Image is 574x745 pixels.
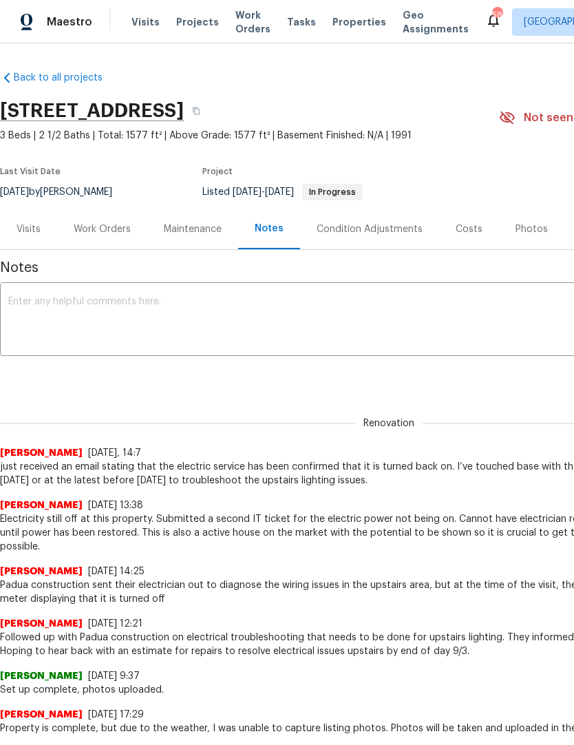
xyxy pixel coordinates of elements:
[265,187,294,197] span: [DATE]
[233,187,262,197] span: [DATE]
[17,222,41,236] div: Visits
[202,187,363,197] span: Listed
[176,15,219,29] span: Projects
[74,222,131,236] div: Work Orders
[403,8,469,36] span: Geo Assignments
[355,417,423,430] span: Renovation
[202,167,233,176] span: Project
[131,15,160,29] span: Visits
[317,222,423,236] div: Condition Adjustments
[184,98,209,123] button: Copy Address
[88,671,140,681] span: [DATE] 9:37
[332,15,386,29] span: Properties
[88,501,143,510] span: [DATE] 13:38
[88,619,142,629] span: [DATE] 12:21
[456,222,482,236] div: Costs
[164,222,222,236] div: Maintenance
[88,710,144,720] span: [DATE] 17:29
[287,17,316,27] span: Tasks
[515,222,548,236] div: Photos
[47,15,92,29] span: Maestro
[304,188,361,196] span: In Progress
[88,567,145,576] span: [DATE] 14:25
[255,222,284,235] div: Notes
[88,448,141,458] span: [DATE], 14:7
[492,8,502,22] div: 58
[235,8,270,36] span: Work Orders
[233,187,294,197] span: -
